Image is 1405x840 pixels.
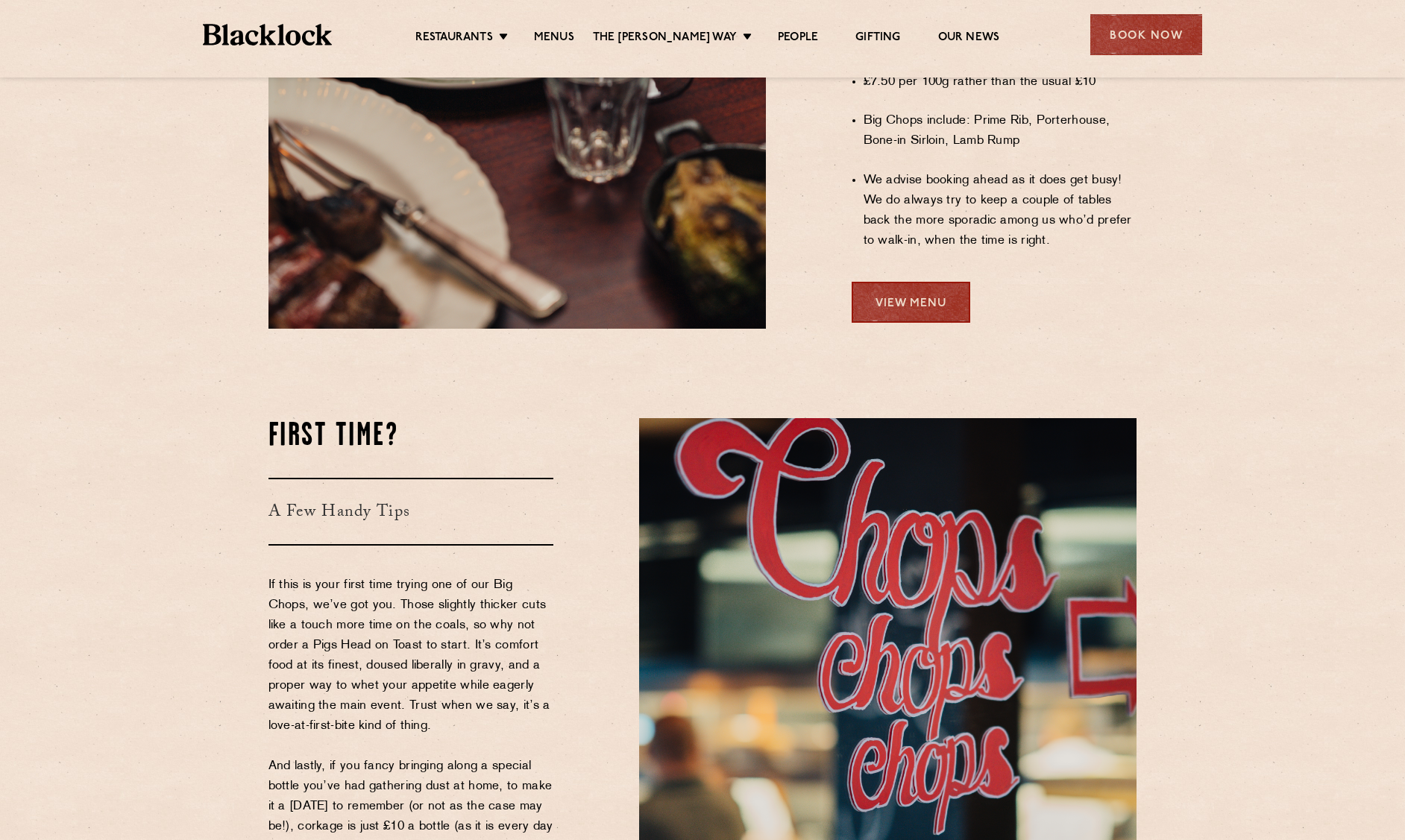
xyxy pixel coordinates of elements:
[268,418,554,455] h2: First Time?
[593,31,737,47] a: The [PERSON_NAME] Way
[268,478,554,546] h3: A Few Handy Tips
[415,31,493,47] a: Restaurants
[534,31,574,47] a: Menus
[864,111,1137,151] li: Big Chops include: Prime Rib, Porterhouse, Bone-in Sirloin, Lamb Rump
[864,171,1137,251] li: We advise booking ahead as it does get busy! We do always try to keep a couple of tables back the...
[1090,14,1202,55] div: Book Now
[864,72,1137,92] li: £7.50 per 100g rather than the usual £10
[778,31,818,47] a: People
[938,31,1000,47] a: Our News
[852,282,970,323] a: View Menu
[855,31,900,47] a: Gifting
[203,24,332,45] img: BL_Textured_Logo-footer-cropped.svg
